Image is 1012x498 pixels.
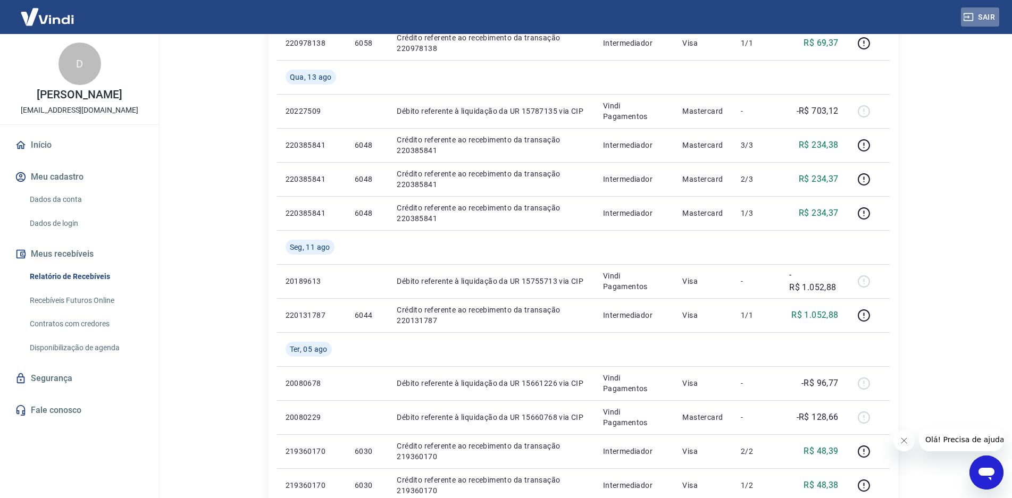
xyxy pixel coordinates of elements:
p: Intermediador [603,446,666,457]
p: - [741,378,772,389]
p: - [741,276,772,286]
p: -R$ 128,66 [797,411,839,424]
p: 219360170 [286,480,338,491]
button: Meu cadastro [13,165,146,189]
p: R$ 48,38 [804,479,838,492]
p: Intermediador [603,174,666,184]
p: Débito referente à liquidação da UR 15661226 via CIP [397,378,586,389]
p: Crédito referente ao recebimento da transação 219360170 [397,441,586,462]
span: Olá! Precisa de ajuda? [6,7,89,16]
p: 6058 [355,38,380,48]
a: Contratos com credores [26,313,146,335]
p: 3/3 [741,140,772,150]
p: Crédito referente ao recebimento da transação 220131787 [397,305,586,326]
p: 220385841 [286,208,338,218]
a: Dados de login [26,213,146,234]
p: 6044 [355,310,380,320]
p: 220385841 [286,174,338,184]
p: Crédito referente ao recebimento da transação 219360170 [397,475,586,496]
p: Mastercard [682,140,724,150]
p: - [741,412,772,423]
a: Fale conosco [13,399,146,422]
p: R$ 1.052,88 [791,309,838,322]
p: Visa [682,276,724,286]
p: Visa [682,310,724,320]
p: Débito referente à liquidação da UR 15787135 via CIP [397,106,586,116]
p: R$ 69,37 [804,37,838,49]
p: Vindi Pagamentos [603,373,666,394]
p: 2/3 [741,174,772,184]
p: R$ 234,38 [799,139,839,151]
p: Crédito referente ao recebimento da transação 220385841 [397,202,586,224]
p: Mastercard [682,208,724,218]
p: R$ 234,37 [799,207,839,220]
p: Intermediador [603,310,666,320]
p: Débito referente à liquidação da UR 15660768 via CIP [397,412,586,423]
div: D [58,43,101,85]
a: Início [13,133,146,157]
p: 6048 [355,140,380,150]
p: Crédito referente ao recebimento da transação 220978138 [397,32,586,54]
p: Vindi Pagamentos [603,271,666,292]
a: Disponibilização de agenda [26,337,146,359]
p: 20080678 [286,378,338,389]
iframe: Mensagem da empresa [919,428,1003,451]
p: Mastercard [682,412,724,423]
p: Crédito referente ao recebimento da transação 220385841 [397,134,586,156]
p: Intermediador [603,480,666,491]
p: 220131787 [286,310,338,320]
p: 2/2 [741,446,772,457]
p: Intermediador [603,208,666,218]
p: 1/1 [741,38,772,48]
p: Visa [682,38,724,48]
p: [PERSON_NAME] [37,89,122,100]
img: Vindi [13,1,82,33]
p: 6030 [355,480,380,491]
p: R$ 48,39 [804,445,838,458]
a: Dados da conta [26,189,146,210]
p: Vindi Pagamentos [603,407,666,428]
p: 20080229 [286,412,338,423]
p: 20227509 [286,106,338,116]
p: 220385841 [286,140,338,150]
p: 6048 [355,208,380,218]
p: [EMAIL_ADDRESS][DOMAIN_NAME] [21,105,138,116]
p: Intermediador [603,140,666,150]
p: Débito referente à liquidação da UR 15755713 via CIP [397,276,586,286]
p: R$ 234,37 [799,173,839,185]
p: -R$ 1.052,88 [789,268,838,294]
iframe: Botão para abrir a janela de mensagens [969,455,1003,489]
button: Meus recebíveis [13,242,146,266]
p: Visa [682,446,724,457]
p: 220978138 [286,38,338,48]
iframe: Fechar mensagem [893,430,915,451]
p: Visa [682,378,724,389]
span: Qua, 13 ago [290,72,332,82]
p: 1/1 [741,310,772,320]
a: Segurança [13,367,146,390]
p: Intermediador [603,38,666,48]
p: 6030 [355,446,380,457]
a: Recebíveis Futuros Online [26,290,146,311]
p: 219360170 [286,446,338,457]
span: Ter, 05 ago [290,344,328,354]
p: - [741,106,772,116]
p: 20189613 [286,276,338,286]
span: Seg, 11 ago [290,242,330,252]
a: Relatório de Recebíveis [26,266,146,288]
p: Visa [682,480,724,491]
p: Mastercard [682,174,724,184]
p: Mastercard [682,106,724,116]
button: Sair [961,7,999,27]
p: 1/2 [741,480,772,491]
p: 1/3 [741,208,772,218]
p: -R$ 96,77 [801,377,839,390]
p: 6048 [355,174,380,184]
p: -R$ 703,12 [797,105,839,117]
p: Crédito referente ao recebimento da transação 220385841 [397,168,586,190]
p: Vindi Pagamentos [603,100,666,122]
